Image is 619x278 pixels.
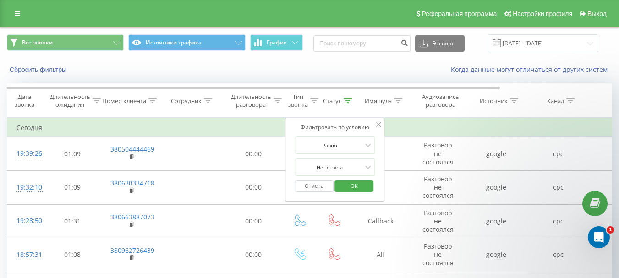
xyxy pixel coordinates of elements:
div: Длительность ожидания [50,93,90,109]
span: Разговор не состоялся [422,141,454,166]
div: 19:32:10 [16,179,35,196]
div: Статус [323,97,341,105]
td: 01:31 [44,204,101,238]
div: Источник [480,97,508,105]
td: google [466,238,527,272]
div: Канал [547,97,564,105]
span: Разговор не состоялся [422,174,454,200]
span: График [267,39,287,46]
span: 1 [607,226,614,234]
td: Callback [351,204,411,238]
div: 19:28:50 [16,212,35,230]
div: Аудиозапись разговора [418,93,463,109]
td: 00:00 [225,137,282,171]
button: OK [335,180,374,192]
span: OK [341,179,367,193]
input: Поиск по номеру [313,35,411,52]
a: Когда данные могут отличаться от других систем [451,65,612,74]
td: All [351,238,411,272]
td: cpc [527,170,589,204]
div: Фильтровать по условию [295,123,375,132]
div: Имя пула [365,97,392,105]
td: 01:08 [44,238,101,272]
a: 380504444469 [110,145,154,153]
button: График [250,34,303,51]
td: cpc [527,238,589,272]
button: Отмена [295,180,334,192]
span: Настройки профиля [513,10,572,17]
div: Сотрудник [171,97,202,105]
button: Все звонки [7,34,124,51]
span: Разговор не состоялся [422,208,454,234]
span: Выход [587,10,607,17]
div: 19:39:26 [16,145,35,163]
div: Номер клиента [102,97,146,105]
button: Экспорт [415,35,465,52]
span: Разговор не состоялся [422,242,454,267]
td: google [466,170,527,204]
a: 380962726439 [110,246,154,255]
td: google [466,204,527,238]
td: 00:00 [225,238,282,272]
span: Реферальная программа [422,10,497,17]
td: 00:00 [225,204,282,238]
td: cpc [527,204,589,238]
td: 01:09 [44,137,101,171]
td: 01:09 [44,170,101,204]
button: Сбросить фильтры [7,65,71,74]
td: 00:00 [225,170,282,204]
div: Тип звонка [288,93,308,109]
td: cpc [527,137,589,171]
a: 380663887073 [110,213,154,221]
button: Источники трафика [128,34,245,51]
div: 18:57:31 [16,246,35,264]
iframe: Intercom live chat [588,226,610,248]
span: Все звонки [22,39,53,46]
div: Длительность разговора [231,93,271,109]
td: google [466,137,527,171]
div: Дата звонка [7,93,41,109]
a: 380630334718 [110,179,154,187]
